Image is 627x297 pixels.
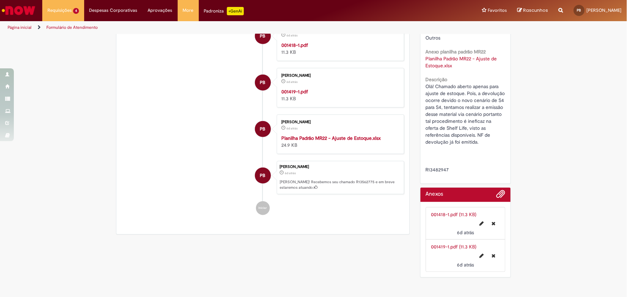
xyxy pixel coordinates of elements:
span: 6d atrás [287,80,298,84]
b: Anexo planilha padrão MR22 [426,49,486,55]
span: PB [260,167,266,184]
span: 6d atrás [285,171,296,175]
a: Download de Planilha Padrão MR22 - Ajuste de Estoque.xlsx [426,56,498,69]
a: Página inicial [8,25,32,30]
h2: Anexos [426,191,443,197]
time: 24/09/2025 12:10:26 [287,80,298,84]
span: 6d atrás [457,229,474,236]
div: 11.3 KB [282,88,397,102]
span: 6d atrás [287,126,298,130]
div: Paola De Paiva Batista [255,75,271,91]
span: Outros [426,35,441,41]
a: 001419-1.pdf (11.3 KB) [431,244,477,250]
li: Paola De Paiva Batista [122,161,404,194]
button: Adicionar anexos [496,189,505,202]
time: 24/09/2025 12:08:07 [287,126,298,130]
button: Editar nome de arquivo 001419-1.pdf [476,250,488,261]
span: PB [260,74,266,91]
img: ServiceNow [1,3,36,17]
button: Excluir 001419-1.pdf [488,250,500,261]
span: More [183,7,194,14]
span: PB [260,121,266,137]
div: Paola De Paiva Batista [255,28,271,44]
a: Rascunhos [518,7,548,14]
div: Paola De Paiva Batista [255,168,271,184]
a: Formulário de Atendimento [46,25,98,30]
p: [PERSON_NAME]! Recebemos seu chamado R13562775 e em breve estaremos atuando. [280,179,400,190]
span: 4 [73,8,79,14]
span: PB [260,28,266,44]
div: [PERSON_NAME] [280,165,400,169]
div: [PERSON_NAME] [282,74,397,78]
div: 11.3 KB [282,42,397,56]
span: Requisições [47,7,72,14]
ul: Trilhas de página [5,21,413,34]
time: 24/09/2025 12:10:26 [457,262,474,268]
span: Aprovações [148,7,173,14]
button: Editar nome de arquivo 001418-1.pdf [476,218,488,229]
span: Favoritos [488,7,507,14]
div: [PERSON_NAME] [282,120,397,124]
span: Rascunhos [523,7,548,14]
span: 6d atrás [457,262,474,268]
div: 24.9 KB [282,135,397,148]
b: Opções de Ajustes [426,28,467,34]
p: +GenAi [227,7,244,15]
span: PB [577,8,581,12]
span: 6d atrás [287,33,298,37]
b: Descrição [426,76,448,83]
time: 24/09/2025 12:10:26 [287,33,298,37]
span: Despesas Corporativas [89,7,138,14]
div: Padroniza [204,7,244,15]
a: 001418-1.pdf [282,42,308,48]
a: Planilha Padrão MR22 - Ajuste de Estoque.xlsx [282,135,381,141]
span: [PERSON_NAME] [587,7,622,13]
button: Excluir 001418-1.pdf [488,218,500,229]
a: 001419-1.pdf [282,88,308,95]
time: 24/09/2025 12:10:29 [285,171,296,175]
div: Paola De Paiva Batista [255,121,271,137]
a: 001418-1.pdf (11.3 KB) [431,211,477,218]
span: Olá! Chamado aberto apenas para ajuste de estoque. Pois, a devolução ocorre devido o novo cenário... [426,83,603,173]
